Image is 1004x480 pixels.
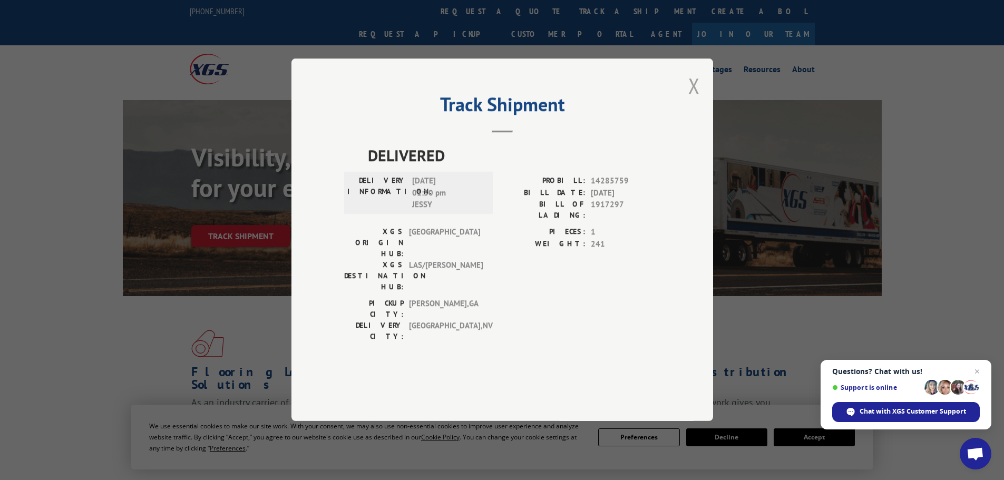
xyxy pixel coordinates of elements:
[860,407,966,416] span: Chat with XGS Customer Support
[344,227,404,260] label: XGS ORIGIN HUB:
[344,260,404,293] label: XGS DESTINATION HUB:
[502,199,586,221] label: BILL OF LADING:
[591,199,660,221] span: 1917297
[591,187,660,199] span: [DATE]
[409,260,480,293] span: LAS/[PERSON_NAME]
[502,238,586,250] label: WEIGHT:
[502,187,586,199] label: BILL DATE:
[502,227,586,239] label: PIECES:
[591,227,660,239] span: 1
[591,238,660,250] span: 241
[344,320,404,342] label: DELIVERY CITY:
[412,175,483,211] span: [DATE] 01:30 pm JESSY
[688,72,700,100] button: Close modal
[832,384,921,391] span: Support is online
[409,320,480,342] span: [GEOGRAPHIC_DATA] , NV
[832,402,980,422] div: Chat with XGS Customer Support
[960,438,991,469] div: Open chat
[502,175,586,188] label: PROBILL:
[409,298,480,320] span: [PERSON_NAME] , GA
[409,227,480,260] span: [GEOGRAPHIC_DATA]
[832,367,980,376] span: Questions? Chat with us!
[368,144,660,168] span: DELIVERED
[591,175,660,188] span: 14285759
[344,298,404,320] label: PICKUP CITY:
[971,365,983,378] span: Close chat
[347,175,407,211] label: DELIVERY INFORMATION:
[344,97,660,117] h2: Track Shipment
